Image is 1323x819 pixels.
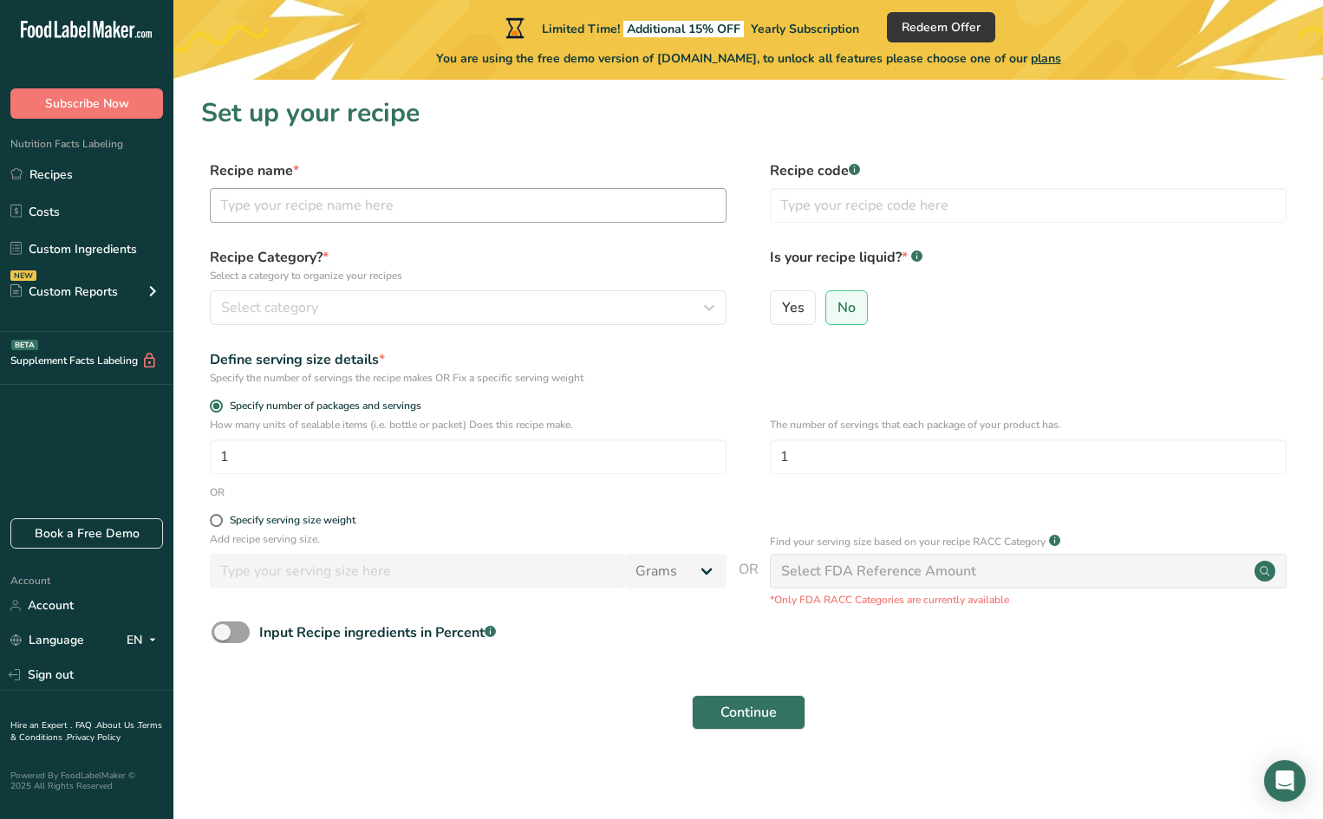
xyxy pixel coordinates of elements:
[770,417,1287,432] p: The number of servings that each package of your product has.
[10,88,163,119] button: Subscribe Now
[782,299,805,316] span: Yes
[210,188,727,223] input: Type your recipe name here
[11,340,38,350] div: BETA
[770,160,1287,181] label: Recipe code
[96,719,138,731] a: About Us .
[127,630,163,651] div: EN
[770,247,1287,283] label: Is your recipe liquid?
[692,695,805,730] button: Continue
[751,21,859,37] span: Yearly Subscription
[210,290,727,325] button: Select category
[210,160,727,181] label: Recipe name
[1264,760,1306,802] div: Open Intercom Messenger
[1031,50,1061,67] span: plans
[67,731,121,744] a: Privacy Policy
[210,349,727,370] div: Define serving size details
[221,297,318,318] span: Select category
[223,400,421,413] span: Specify number of packages and servings
[10,518,163,549] a: Book a Free Demo
[887,12,995,42] button: Redeem Offer
[770,188,1287,223] input: Type your recipe code here
[770,534,1046,549] p: Find your serving size based on your recipe RACC Category
[10,283,118,301] div: Custom Reports
[10,625,84,655] a: Language
[10,719,162,744] a: Terms & Conditions .
[837,299,856,316] span: No
[902,18,981,36] span: Redeem Offer
[10,270,36,281] div: NEW
[201,94,1295,133] h1: Set up your recipe
[259,622,496,643] div: Input Recipe ingredients in Percent
[10,719,72,731] a: Hire an Expert .
[210,417,727,432] p: How many units of sealable items (i.e. bottle or packet) Does this recipe make.
[739,559,759,608] span: OR
[210,554,625,588] input: Type your serving size here
[781,561,976,582] div: Select FDA Reference Amount
[45,94,129,113] span: Subscribe Now
[210,247,727,283] label: Recipe Category?
[623,21,744,37] span: Additional 15% OFF
[436,49,1061,68] span: You are using the free demo version of [DOMAIN_NAME], to unlock all features please choose one of...
[210,531,727,547] p: Add recipe serving size.
[720,702,777,723] span: Continue
[10,770,163,791] div: Powered By FoodLabelMaker © 2025 All Rights Reserved
[230,514,355,527] div: Specify serving size weight
[210,484,225,500] div: OR
[75,719,96,731] a: FAQ .
[210,370,727,386] div: Specify the number of servings the recipe makes OR Fix a specific serving weight
[770,592,1287,608] p: *Only FDA RACC Categories are currently available
[210,268,727,283] p: Select a category to organize your recipes
[502,17,859,38] div: Limited Time!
